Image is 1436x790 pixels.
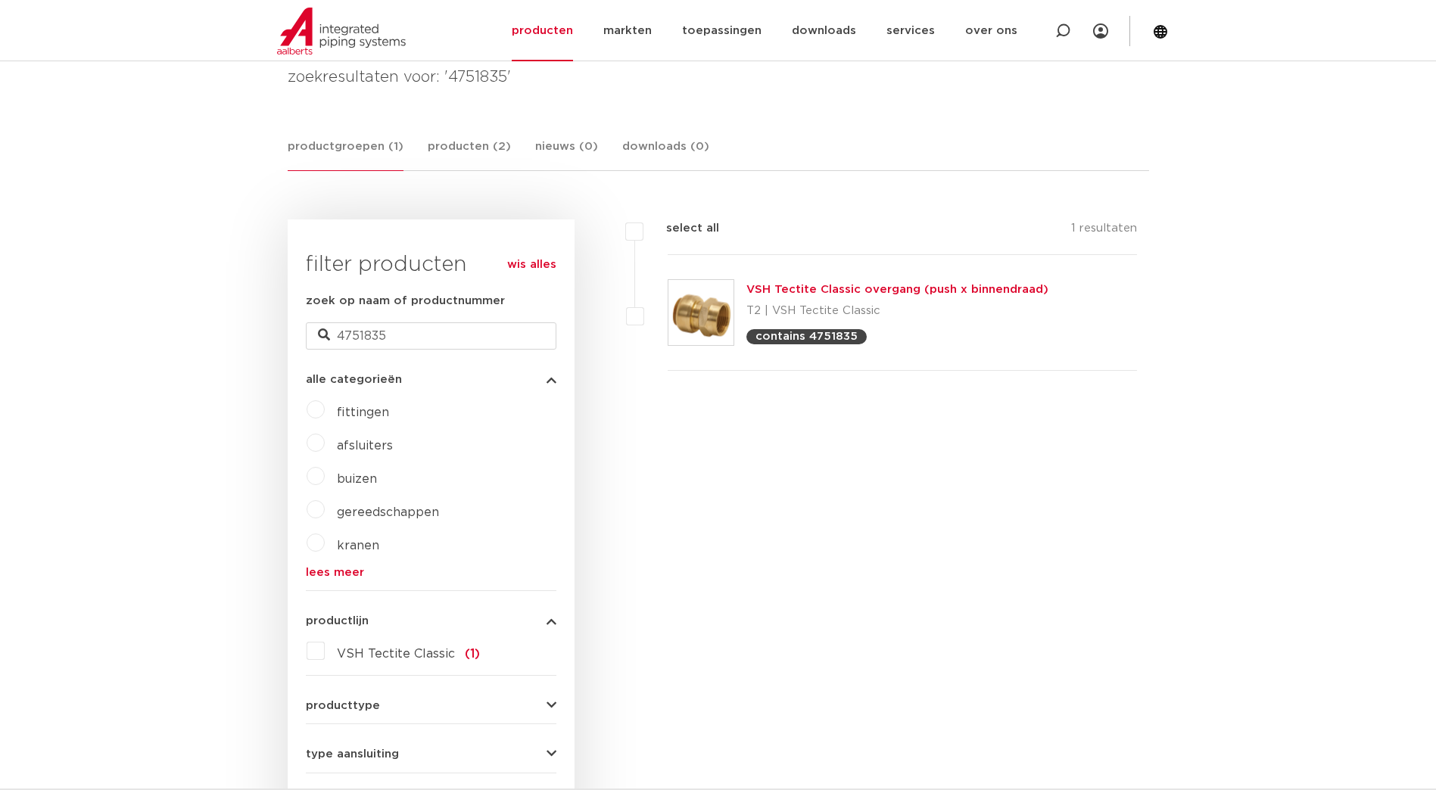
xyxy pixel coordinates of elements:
a: buizen [337,473,377,485]
span: producttype [306,700,380,711]
a: fittingen [337,406,389,418]
p: 1 resultaten [1071,219,1137,243]
span: VSH Tectite Classic [337,648,455,660]
img: Thumbnail for VSH Tectite Classic overgang (push x binnendraad) [668,280,734,345]
button: type aansluiting [306,748,556,760]
a: afsluiters [337,440,393,452]
button: productlijn [306,615,556,627]
a: wis alles [507,256,556,274]
button: alle categorieën [306,374,556,385]
span: type aansluiting [306,748,399,760]
label: select all [643,219,719,238]
a: gereedschappen [337,506,439,518]
p: T2 | VSH Tectite Classic [746,299,1048,323]
input: zoeken [306,322,556,350]
a: nieuws (0) [535,138,598,170]
label: zoek op naam of productnummer [306,292,505,310]
a: productgroepen (1) [288,138,403,171]
a: VSH Tectite Classic overgang (push x binnendraad) [746,284,1048,295]
a: producten (2) [428,138,511,170]
button: producttype [306,700,556,711]
h4: zoekresultaten voor: '4751835' [288,65,1149,89]
span: alle categorieën [306,374,402,385]
span: (1) [465,648,480,660]
a: lees meer [306,567,556,578]
p: contains 4751835 [755,331,858,342]
span: productlijn [306,615,369,627]
h3: filter producten [306,250,556,280]
a: downloads (0) [622,138,709,170]
a: kranen [337,540,379,552]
